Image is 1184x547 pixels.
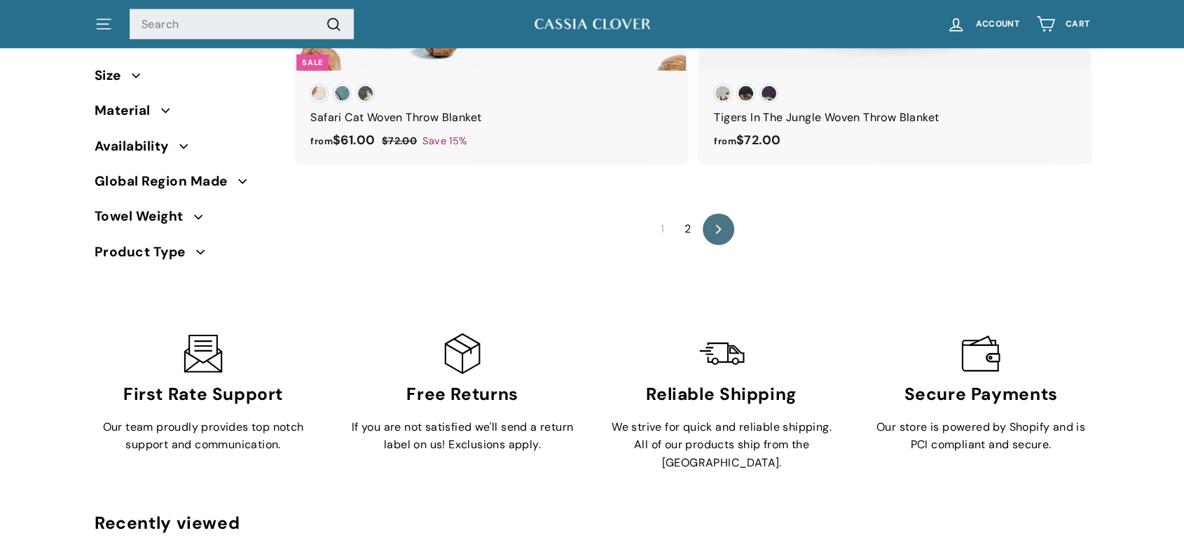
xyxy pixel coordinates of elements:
[89,385,317,404] h3: First Rate Support
[95,514,1089,533] div: Recently viewed
[714,132,780,148] span: $72.00
[1066,20,1089,29] span: Cart
[95,132,274,167] button: Availability
[310,132,375,148] span: $61.00
[310,135,333,147] span: from
[95,135,179,156] span: Availability
[95,97,274,132] button: Material
[348,418,577,454] p: If you are not satisfied we'll send a return label on us! Exclusions apply.
[95,65,132,86] span: Size
[95,241,196,262] span: Product Type
[95,167,274,202] button: Global Region Made
[348,385,577,404] h3: Free Returns
[95,62,274,97] button: Size
[938,4,1028,45] a: Account
[95,171,238,192] span: Global Region Made
[607,385,836,404] h3: Reliable Shipping
[95,206,194,227] span: Towel Weight
[607,418,836,472] p: We strive for quick and reliable shipping. All of our products ship from the [GEOGRAPHIC_DATA].
[676,218,699,240] a: 2
[714,109,1075,127] div: Tigers In The Jungle Woven Throw Blanket
[1028,4,1098,45] a: Cart
[867,385,1095,404] h3: Secure Payments
[976,20,1019,29] span: Account
[867,418,1095,454] p: Our store is powered by Shopify and is PCI compliant and secure.
[95,237,274,272] button: Product Type
[130,9,354,40] input: Search
[296,55,328,71] div: Sale
[422,133,467,149] span: Save 15%
[714,135,736,147] span: from
[310,109,672,127] div: Safari Cat Woven Throw Blanket
[95,202,274,237] button: Towel Weight
[382,134,417,147] span: $72.00
[652,218,673,240] span: 1
[89,418,317,454] p: Our team proudly provides top notch support and communication.
[95,100,161,121] span: Material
